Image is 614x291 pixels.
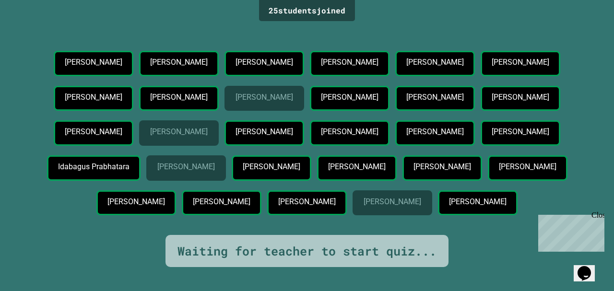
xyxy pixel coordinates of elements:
[574,253,604,281] iframe: chat widget
[107,198,165,206] p: [PERSON_NAME]
[65,128,122,136] p: [PERSON_NAME]
[321,58,378,67] p: [PERSON_NAME]
[58,163,129,171] p: Idabagus Prabhatara
[449,198,506,206] p: [PERSON_NAME]
[150,93,207,102] p: [PERSON_NAME]
[65,93,122,102] p: [PERSON_NAME]
[492,128,549,136] p: [PERSON_NAME]
[413,163,471,171] p: [PERSON_NAME]
[492,58,549,67] p: [PERSON_NAME]
[150,128,207,136] p: [PERSON_NAME]
[236,93,293,102] p: [PERSON_NAME]
[406,93,463,102] p: [PERSON_NAME]
[321,93,378,102] p: [PERSON_NAME]
[193,198,250,206] p: [PERSON_NAME]
[65,58,122,67] p: [PERSON_NAME]
[4,4,66,61] div: Chat with us now!Close
[406,58,463,67] p: [PERSON_NAME]
[364,198,421,206] p: [PERSON_NAME]
[236,128,293,136] p: [PERSON_NAME]
[534,211,604,252] iframe: chat widget
[406,128,463,136] p: [PERSON_NAME]
[492,93,549,102] p: [PERSON_NAME]
[328,163,385,171] p: [PERSON_NAME]
[177,242,437,260] div: Waiting for teacher to start quiz...
[157,163,214,171] p: [PERSON_NAME]
[150,58,207,67] p: [PERSON_NAME]
[236,58,293,67] p: [PERSON_NAME]
[499,163,556,171] p: [PERSON_NAME]
[278,198,335,206] p: [PERSON_NAME]
[243,163,300,171] p: [PERSON_NAME]
[321,128,378,136] p: [PERSON_NAME]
